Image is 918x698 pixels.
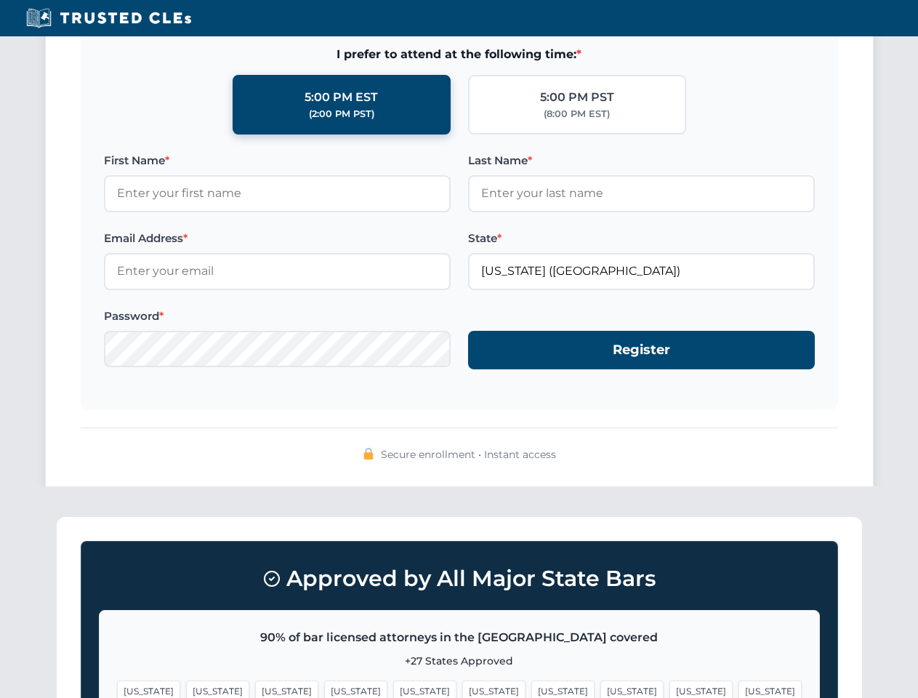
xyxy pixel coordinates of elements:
[117,628,802,647] p: 90% of bar licensed attorneys in the [GEOGRAPHIC_DATA] covered
[544,107,610,121] div: (8:00 PM EST)
[468,152,815,169] label: Last Name
[104,175,451,212] input: Enter your first name
[468,331,815,369] button: Register
[305,88,378,107] div: 5:00 PM EST
[540,88,614,107] div: 5:00 PM PST
[363,448,374,460] img: 🔒
[468,230,815,247] label: State
[117,653,802,669] p: +27 States Approved
[22,7,196,29] img: Trusted CLEs
[104,308,451,325] label: Password
[468,175,815,212] input: Enter your last name
[104,152,451,169] label: First Name
[104,230,451,247] label: Email Address
[381,446,556,462] span: Secure enrollment • Instant access
[468,253,815,289] input: Florida (FL)
[104,253,451,289] input: Enter your email
[309,107,374,121] div: (2:00 PM PST)
[104,45,815,64] span: I prefer to attend at the following time:
[99,559,820,598] h3: Approved by All Major State Bars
